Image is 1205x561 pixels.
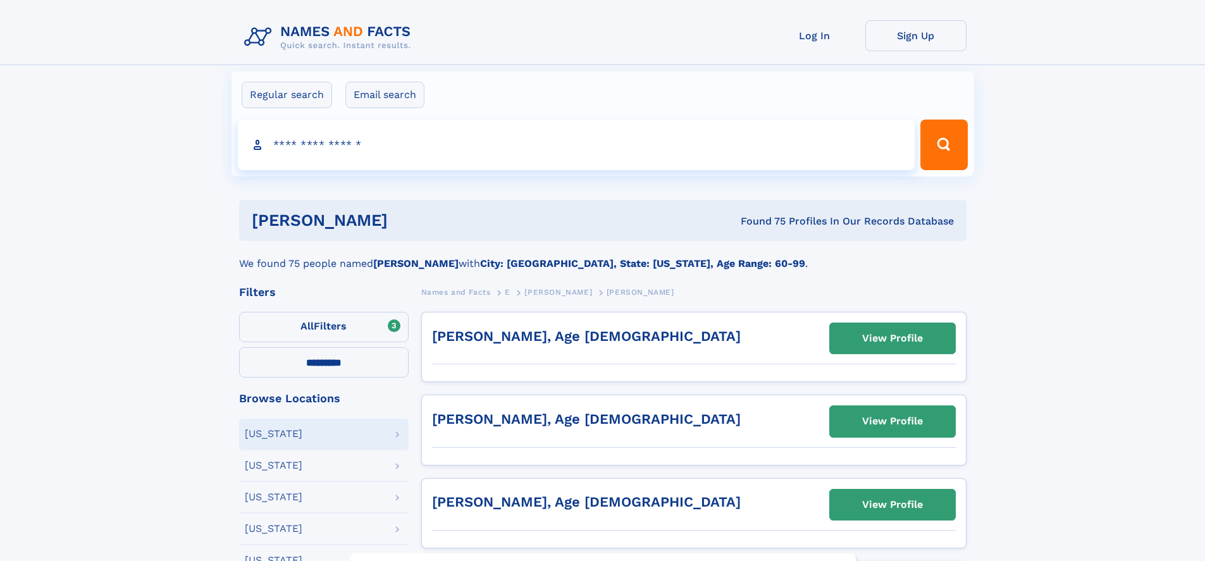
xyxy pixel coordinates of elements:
[238,120,915,170] input: search input
[830,323,955,354] a: View Profile
[432,411,741,427] a: [PERSON_NAME], Age [DEMOGRAPHIC_DATA]
[245,429,302,439] div: [US_STATE]
[300,320,314,332] span: All
[239,241,967,271] div: We found 75 people named with .
[607,288,674,297] span: [PERSON_NAME]
[239,393,409,404] div: Browse Locations
[432,328,741,344] a: [PERSON_NAME], Age [DEMOGRAPHIC_DATA]
[865,20,967,51] a: Sign Up
[524,284,592,300] a: [PERSON_NAME]
[239,312,409,342] label: Filters
[239,20,421,54] img: Logo Names and Facts
[830,406,955,436] a: View Profile
[373,257,459,269] b: [PERSON_NAME]
[345,82,424,108] label: Email search
[242,82,332,108] label: Regular search
[239,287,409,298] div: Filters
[524,288,592,297] span: [PERSON_NAME]
[862,407,923,436] div: View Profile
[245,460,302,471] div: [US_STATE]
[480,257,805,269] b: City: [GEOGRAPHIC_DATA], State: [US_STATE], Age Range: 60-99
[245,492,302,502] div: [US_STATE]
[862,324,923,353] div: View Profile
[764,20,865,51] a: Log In
[862,490,923,519] div: View Profile
[421,284,491,300] a: Names and Facts
[245,524,302,534] div: [US_STATE]
[830,490,955,520] a: View Profile
[505,284,510,300] a: E
[564,214,954,228] div: Found 75 Profiles In Our Records Database
[432,494,741,510] a: [PERSON_NAME], Age [DEMOGRAPHIC_DATA]
[920,120,967,170] button: Search Button
[252,213,564,228] h1: [PERSON_NAME]
[505,288,510,297] span: E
